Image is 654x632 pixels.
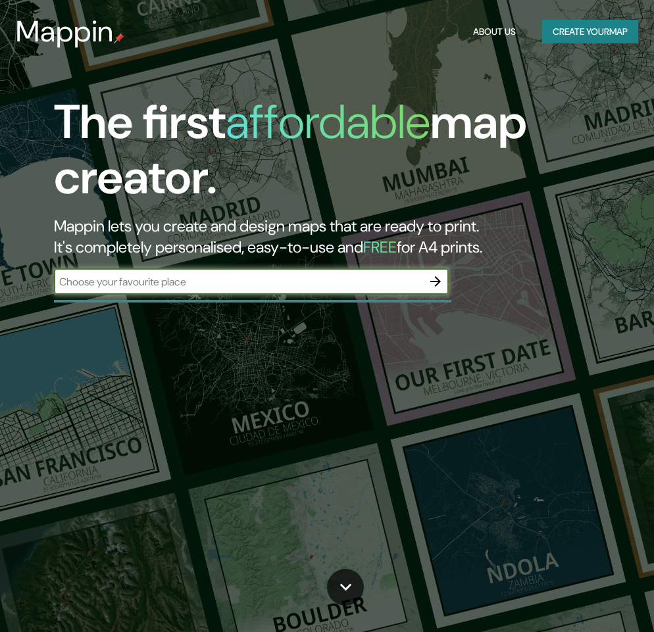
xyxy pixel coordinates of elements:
h1: The first map creator. [54,95,577,216]
h5: FREE [363,237,397,257]
img: mappin-pin [114,33,124,43]
h3: Mappin [16,14,114,49]
input: Choose your favourite place [54,274,422,289]
h1: affordable [226,91,430,153]
button: About Us [468,20,521,44]
iframe: Help widget launcher [537,581,640,618]
h2: Mappin lets you create and design maps that are ready to print. It's completely personalised, eas... [54,216,577,258]
button: Create yourmap [542,20,638,44]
